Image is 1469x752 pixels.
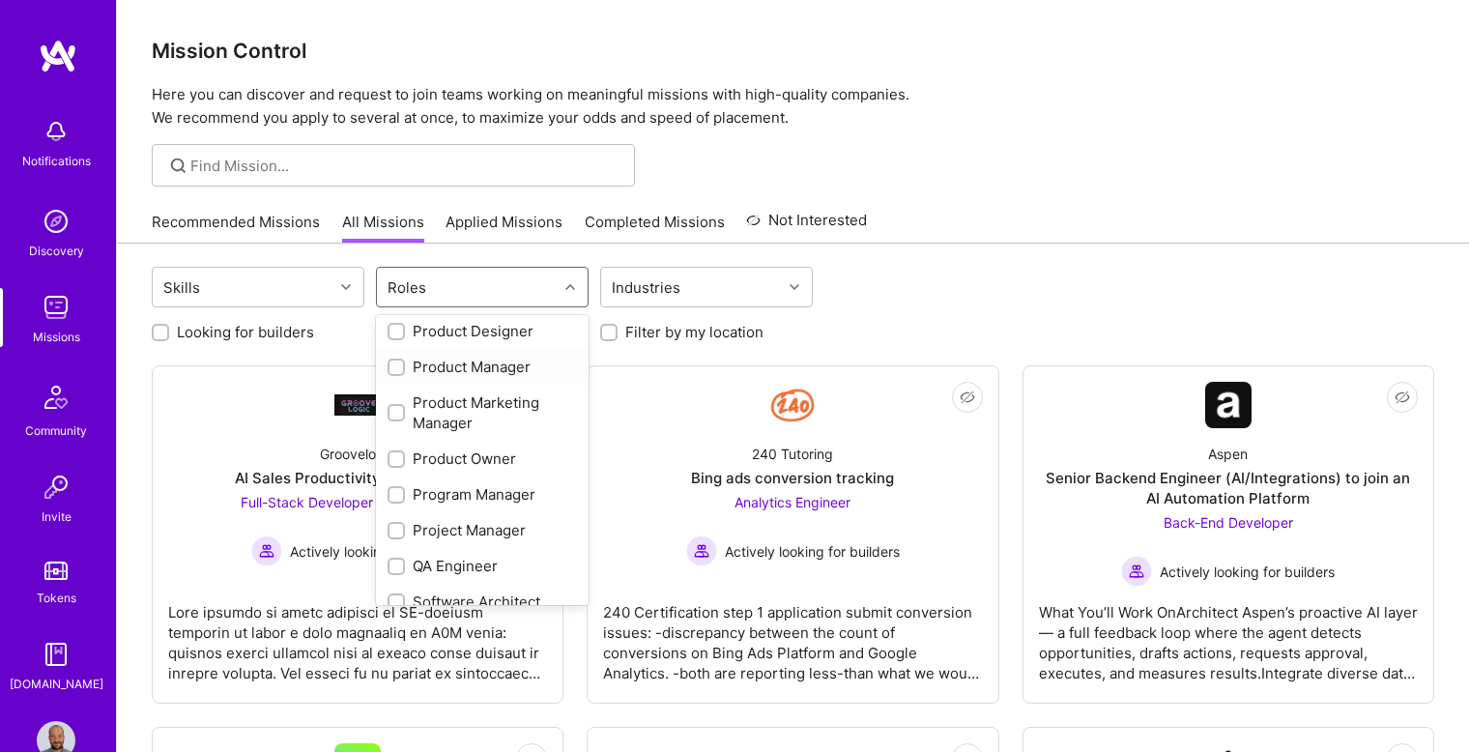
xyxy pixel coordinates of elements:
div: Lore ipsumdo si ametc adipisci el SE-doeiusm temporin ut labor e dolo magnaaliq en A0M venia: qui... [168,587,547,683]
a: Completed Missions [585,212,725,244]
img: Company Logo [769,382,816,428]
div: Roles [383,274,431,302]
div: Project Manager [388,520,577,540]
div: Aspen [1208,444,1248,464]
div: Groovelogic [320,444,395,464]
img: tokens [44,562,68,580]
img: guide book [37,635,75,674]
a: Company LogoGroovelogicAI Sales Productivity Platform MVPFull-Stack Developer and 1 other roleAct... [168,382,547,687]
img: Company Logo [1205,382,1252,428]
i: icon Chevron [790,282,799,292]
div: Product Marketing Manager [388,392,577,433]
a: Applied Missions [446,212,562,244]
div: Bing ads conversion tracking [691,468,894,488]
div: [DOMAIN_NAME] [10,674,103,694]
a: Company Logo240 TutoringBing ads conversion trackingAnalytics Engineer Actively looking for build... [603,382,982,687]
img: Invite [37,468,75,506]
h3: Mission Control [152,39,1434,63]
img: Community [33,374,79,420]
img: logo [39,39,77,73]
img: Actively looking for builders [686,535,717,566]
div: What You’ll Work OnArchitect Aspen’s proactive AI layer — a full feedback loop where the agent de... [1039,587,1418,683]
div: Product Designer [388,321,577,341]
div: Discovery [29,241,84,261]
div: Notifications [22,151,91,171]
div: Invite [42,506,72,527]
a: All Missions [342,212,424,244]
div: Tokens [37,588,76,608]
div: Skills [158,274,205,302]
div: QA Engineer [388,556,577,576]
div: Community [25,420,87,441]
i: icon Chevron [341,282,351,292]
div: Missions [33,327,80,347]
img: Company Logo [334,394,381,415]
span: Actively looking for builders [290,541,465,562]
a: Not Interested [746,209,867,244]
img: Actively looking for builders [1121,556,1152,587]
img: teamwork [37,288,75,327]
div: AI Sales Productivity Platform MVP [235,468,481,488]
div: Industries [607,274,685,302]
img: Actively looking for builders [251,535,282,566]
label: Looking for builders [177,322,314,342]
i: icon SearchGrey [167,155,189,177]
span: Full-Stack Developer [241,494,373,510]
div: Software Architect [388,592,577,612]
div: 240 Certification step 1 application submit conversion issues: -discrepancy between the count of ... [603,587,982,683]
i: icon EyeClosed [960,390,975,405]
div: Product Manager [388,357,577,377]
div: Program Manager [388,484,577,505]
input: Find Mission... [190,156,620,176]
label: Filter by my location [625,322,763,342]
a: Recommended Missions [152,212,320,244]
i: icon EyeClosed [1395,390,1410,405]
i: icon Chevron [565,282,575,292]
div: Product Owner [388,448,577,469]
img: discovery [37,202,75,241]
span: Actively looking for builders [1160,562,1335,582]
span: Back-End Developer [1164,514,1293,531]
span: Analytics Engineer [734,494,850,510]
div: 240 Tutoring [752,444,833,464]
a: Company LogoAspenSenior Backend Engineer (AI/Integrations) to join an AI Automation PlatformBack-... [1039,382,1418,687]
div: Senior Backend Engineer (AI/Integrations) to join an AI Automation Platform [1039,468,1418,508]
p: Here you can discover and request to join teams working on meaningful missions with high-quality ... [152,83,1434,130]
span: Actively looking for builders [725,541,900,562]
img: bell [37,112,75,151]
